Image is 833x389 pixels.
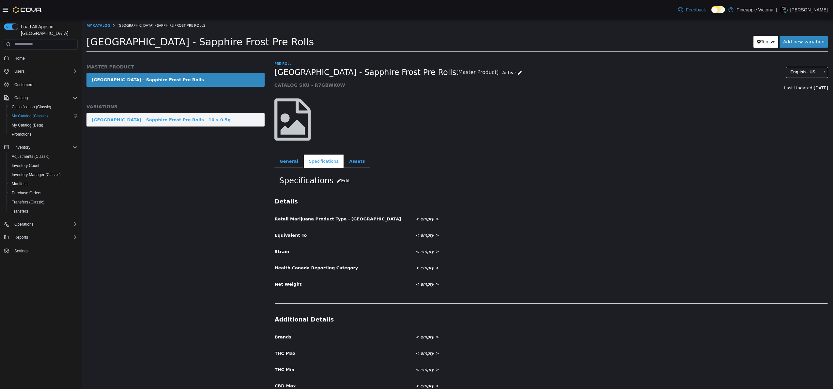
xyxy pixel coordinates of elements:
a: Transfers (Classic) [9,198,47,206]
span: Retail Marijuana Product Type - [GEOGRAPHIC_DATA] [193,197,319,202]
a: Manifests [9,180,31,188]
a: English - US [704,47,747,58]
button: Inventory [1,143,80,152]
a: Adjustments (Classic) [9,153,52,160]
span: My Catalog (Classic) [12,113,48,119]
h5: MASTER PRODUCT [5,44,183,50]
span: Purchase Orders [9,189,78,197]
button: Catalog [1,93,80,102]
div: < empty > [329,227,751,238]
button: Inventory Manager (Classic) [7,170,80,179]
small: [Master Product] [375,51,417,56]
span: Adjustments (Classic) [12,154,50,159]
a: Purchase Orders [9,189,44,197]
button: Manifests [7,179,80,188]
button: Home [1,53,80,63]
h3: Additional Details [193,296,746,304]
span: THC Min [193,348,213,352]
a: Pre-Roll [193,41,210,46]
a: Home [12,54,27,62]
p: Pineapple Victoria [737,6,774,14]
span: English - US [705,48,738,58]
a: Inventory Count [9,162,42,170]
span: Users [14,69,24,74]
span: Transfers (Classic) [9,198,78,206]
span: Customers [14,82,33,87]
a: General [193,135,222,149]
h2: Specifications [198,155,742,167]
span: Manifests [9,180,78,188]
span: Last Updated: [702,66,732,71]
span: Promotions [9,130,78,138]
button: Inventory Count [7,161,80,170]
a: My Catalog [5,3,28,8]
button: Customers [1,80,80,89]
div: < empty > [329,312,751,323]
div: < empty > [329,345,751,356]
button: Tools [672,16,697,28]
span: Reports [14,235,28,240]
span: [GEOGRAPHIC_DATA] - Sapphire Frost Pre Rolls [36,3,124,8]
span: Inventory Count [9,162,78,170]
span: [GEOGRAPHIC_DATA] - Sapphire Frost Pre Rolls [193,48,375,58]
span: Classification (Classic) [9,103,78,111]
span: Inventory Manager (Classic) [9,171,78,179]
span: Manifests [12,181,28,187]
button: Users [12,67,27,75]
span: Operations [14,222,34,227]
span: Net Weight [193,262,220,267]
a: Settings [12,247,31,255]
span: THC Max [193,331,214,336]
span: Settings [12,247,78,255]
span: Operations [12,220,78,228]
input: Dark Mode [711,6,725,13]
span: Adjustments (Classic) [9,153,78,160]
a: Inventory Manager (Classic) [9,171,63,179]
a: Transfers [9,207,31,215]
img: Cova [13,7,42,13]
h5: CATALOG SKU - R7GBWK0W [193,63,606,68]
div: [GEOGRAPHIC_DATA] - Sapphire Frost Pre Rolls - 10 x 0.5g [10,97,149,104]
span: Reports [12,233,78,241]
span: Strain [193,230,208,234]
span: Transfers [9,207,78,215]
button: Settings [1,246,80,255]
button: Operations [12,220,36,228]
a: My Catalog (Beta) [9,121,46,129]
a: Classification (Classic) [9,103,54,111]
a: [GEOGRAPHIC_DATA] - Sapphire Frost Pre Rolls [5,53,183,67]
div: < empty > [329,194,751,205]
a: Customers [12,81,36,89]
span: Users [12,67,78,75]
h5: VARIATIONS [5,84,183,90]
div: < empty > [329,243,751,254]
span: Home [14,56,25,61]
button: Adjustments (Classic) [7,152,80,161]
span: Settings [14,248,28,254]
button: Purchase Orders [7,188,80,198]
span: Brands [193,315,210,320]
span: Transfers [12,209,28,214]
button: Operations [1,220,80,229]
button: Edit [252,155,272,167]
a: My Catalog (Classic) [9,112,51,120]
button: Reports [12,233,31,241]
a: Promotions [9,130,34,138]
span: Feedback [686,7,706,13]
div: < empty > [329,210,751,222]
span: Inventory Manager (Classic) [12,172,61,177]
button: My Catalog (Beta) [7,121,80,130]
button: My Catalog (Classic) [7,112,80,121]
div: Kurtis Tingley [780,6,788,14]
div: < empty > [329,361,751,372]
span: Home [12,54,78,62]
span: Active [421,51,435,56]
button: Reports [1,233,80,242]
span: Health Canada Reporting Category [193,246,277,251]
button: Catalog [12,94,30,102]
p: | [776,6,777,14]
span: Catalog [14,95,28,100]
span: Inventory Count [12,163,39,168]
button: Transfers [7,207,80,216]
